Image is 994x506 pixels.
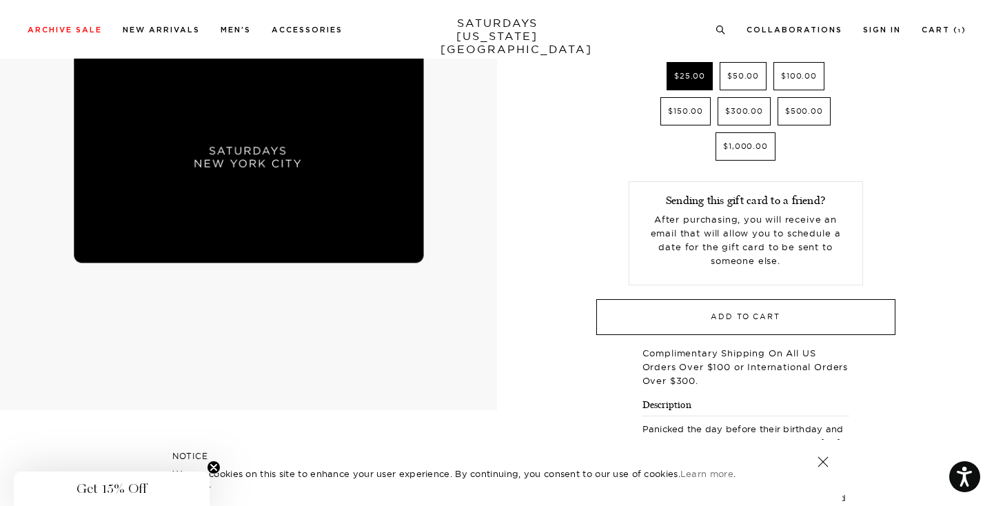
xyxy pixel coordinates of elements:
a: Sign In [863,26,901,34]
label: $50.00 [720,62,767,90]
button: Close teaser [207,461,221,474]
h1: Sending this gift card to a friend? [640,192,852,209]
a: Collaborations [747,26,842,34]
p: After purchasing, you will receive an email that will allow you to schedule a date for the gift c... [640,212,852,267]
button: Add to Cart [596,299,895,335]
small: 1 [958,28,962,34]
label: $1,000.00 [716,132,775,161]
a: Cart (1) [922,26,966,34]
h5: NOTICE [172,450,822,463]
a: Men's [221,26,251,34]
div: Get 15% OffClose teaser [14,472,210,506]
a: New Arrivals [123,26,200,34]
p: Complimentary Shipping On All US Orders Over $100 or International Orders Over $300. [642,346,849,387]
label: $150.00 [660,97,711,125]
p: We use cookies on this site to enhance your user experience. By continuing, you consent to our us... [172,467,773,480]
h1: Description [642,398,849,416]
label: $25.00 [667,62,713,90]
label: $300.00 [718,97,771,125]
a: Archive Sale [28,26,102,34]
a: SATURDAYS[US_STATE][GEOGRAPHIC_DATA] [440,17,554,56]
label: $100.00 [773,62,824,90]
a: Learn more [680,468,733,479]
a: Accessories [272,26,343,34]
span: Get 15% Off [77,480,147,497]
label: $500.00 [778,97,831,125]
